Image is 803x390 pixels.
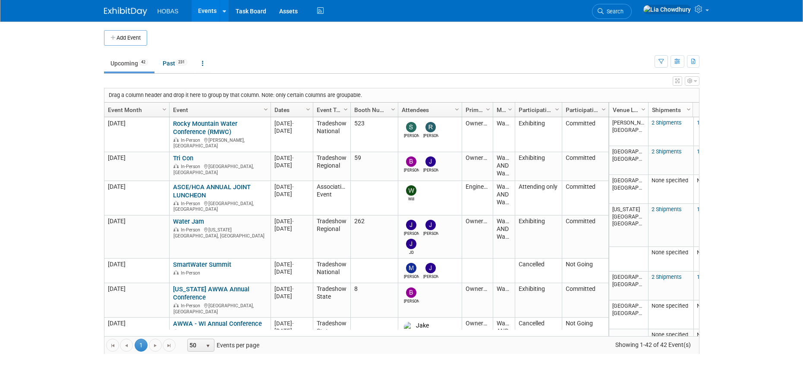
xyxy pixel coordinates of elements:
a: Column Settings [552,103,562,115]
span: None specified [697,303,734,309]
img: Bryant Welch [406,156,416,167]
td: [DATE] [104,152,169,181]
a: Attendees [402,103,456,117]
td: [DATE] [104,318,169,355]
span: Column Settings [507,106,513,113]
span: Column Settings [305,106,312,113]
a: Column Settings [303,103,313,115]
span: select [205,343,211,349]
img: Jake Brunoehler, P. E. [404,322,434,345]
span: Column Settings [161,106,168,113]
a: Column Settings [639,103,648,115]
span: In-Person [181,329,203,335]
a: Search [592,4,632,19]
td: 59 [350,152,398,181]
td: Tradeshow National [313,117,350,152]
a: 2 Shipments [652,274,682,280]
a: Past231 [156,55,194,72]
a: Participation [566,103,603,117]
span: None specified [652,249,688,256]
span: Showing 1-42 of 42 Event(s) [607,339,699,351]
td: Exhibiting [515,215,562,259]
td: Attending only [515,181,562,215]
span: In-Person [181,201,203,206]
a: 1 Giveaway [697,148,724,155]
span: - [292,155,294,161]
td: Committed [562,181,608,215]
div: [DATE] [274,190,309,198]
td: Committed [562,152,608,181]
td: [GEOGRAPHIC_DATA], [GEOGRAPHIC_DATA] [609,175,648,204]
span: In-Person [181,164,203,169]
a: 2 Shipments [652,206,682,212]
td: [GEOGRAPHIC_DATA], [GEOGRAPHIC_DATA] [609,300,648,329]
div: [US_STATE][GEOGRAPHIC_DATA], [GEOGRAPHIC_DATA] [173,226,267,239]
a: Rocky Mountain Water Conference (RMWC) [173,120,237,136]
span: None specified [652,177,688,184]
a: Go to the previous page [120,339,133,352]
div: Jeffrey LeBlanc [423,273,438,280]
td: Tradeshow Regional [313,215,350,259]
div: [DATE] [274,120,309,127]
div: [DATE] [274,320,309,327]
td: [DATE] [104,117,169,152]
a: Column Settings [599,103,608,115]
div: [DATE] [274,154,309,162]
div: Jeffrey LeBlanc [423,167,438,173]
a: Column Settings [452,103,462,115]
span: In-Person [181,137,203,143]
a: 1 Giveaway [697,119,724,126]
div: Bryant Welch [404,298,419,304]
td: Water [493,283,515,318]
span: - [292,320,294,327]
span: In-Person [181,270,203,276]
img: Mike Bussio [406,263,416,273]
td: Tradeshow Regional [313,152,350,181]
td: Engineers [462,181,493,215]
div: JD Demore [404,249,419,256]
img: In-Person Event [173,270,179,275]
a: Column Settings [341,103,350,115]
a: Column Settings [483,103,493,115]
td: Owners/Engineers [462,283,493,318]
span: None specified [697,249,734,256]
td: Association Event [313,181,350,215]
div: [DATE] [274,218,309,225]
a: Market [497,103,509,117]
img: Stephen Alston [406,122,416,132]
td: Water [493,117,515,152]
img: In-Person Event [173,303,179,307]
a: Water Jam [173,218,204,225]
a: Event [173,103,265,117]
div: [DATE] [274,327,309,334]
span: Go to the next page [152,342,159,349]
div: [DATE] [274,293,309,300]
a: Venue Location [613,103,642,117]
td: [DATE] [104,283,169,318]
td: Tradeshow State [313,283,350,318]
span: - [292,184,294,190]
td: Exhibiting [515,152,562,181]
img: Jeffrey LeBlanc [425,220,436,230]
div: Joe Tipton [404,230,419,237]
span: None specified [652,303,688,309]
span: None specified [697,331,734,338]
a: Column Settings [160,103,169,115]
span: 50 [188,339,202,351]
a: 1 Giveaway [697,274,724,280]
a: Column Settings [261,103,271,115]
span: 1 [135,339,148,352]
a: Tri Con [173,154,193,162]
img: Lia Chowdhury [643,5,691,14]
div: Rene Garcia [423,132,438,139]
td: 8 [350,283,398,318]
span: Go to the first page [109,342,116,349]
img: In-Person Event [173,201,179,205]
a: Go to the first page [106,339,119,352]
img: Bryant Welch [406,287,416,298]
a: Event Type (Tradeshow National, Regional, State, Sponsorship, Assoc Event) [317,103,345,117]
span: Column Settings [390,106,397,113]
span: None specified [652,331,688,338]
td: Water AND Wastewater [493,181,515,215]
div: [DATE] [274,162,309,169]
